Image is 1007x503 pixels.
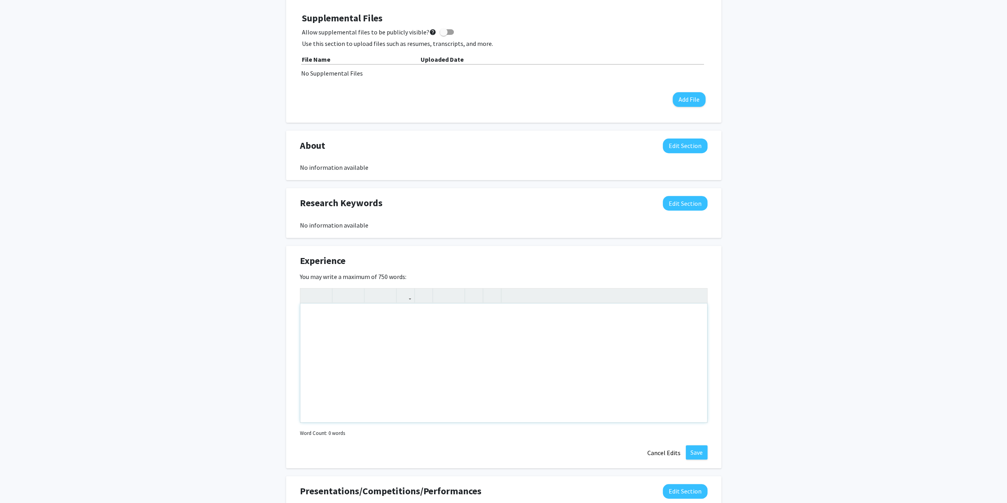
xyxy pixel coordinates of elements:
span: Allow supplemental files to be publicly visible? [302,27,436,37]
button: Ordered list [449,289,463,302]
button: Insert horizontal rule [485,289,499,302]
button: Cancel Edits [642,445,686,460]
span: Research Keywords [300,196,383,210]
button: Save [686,445,707,459]
div: Note to users with screen readers: Please deactivate our accessibility plugin for this page as it... [300,304,707,422]
small: Word Count: 0 words [300,429,345,437]
button: Strong (Ctrl + B) [334,289,348,302]
mat-icon: help [429,27,436,37]
div: No Supplemental Files [301,68,706,78]
b: Uploaded Date [421,55,464,63]
button: Redo (Ctrl + Y) [316,289,330,302]
div: No information available [300,220,707,230]
button: Fullscreen [691,289,705,302]
button: Edit Presentations/Competitions/Performances [663,484,707,499]
b: File Name [302,55,330,63]
h4: Supplemental Files [302,13,705,24]
button: Edit Research Keywords [663,196,707,211]
button: Subscript [380,289,394,302]
button: Edit About [663,139,707,153]
button: Undo (Ctrl + Z) [302,289,316,302]
button: Emphasis (Ctrl + I) [348,289,362,302]
label: You may write a maximum of 750 words: [300,272,406,281]
span: Presentations/Competitions/Performances [300,484,482,498]
p: Use this section to upload files such as resumes, transcripts, and more. [302,39,705,48]
div: No information available [300,163,707,172]
iframe: Chat [6,467,34,497]
button: Superscript [366,289,380,302]
span: Experience [300,254,345,268]
button: Link [398,289,412,302]
button: Insert Image [417,289,430,302]
button: Remove format [467,289,481,302]
button: Unordered list [435,289,449,302]
span: About [300,139,325,153]
button: Add File [673,92,705,107]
